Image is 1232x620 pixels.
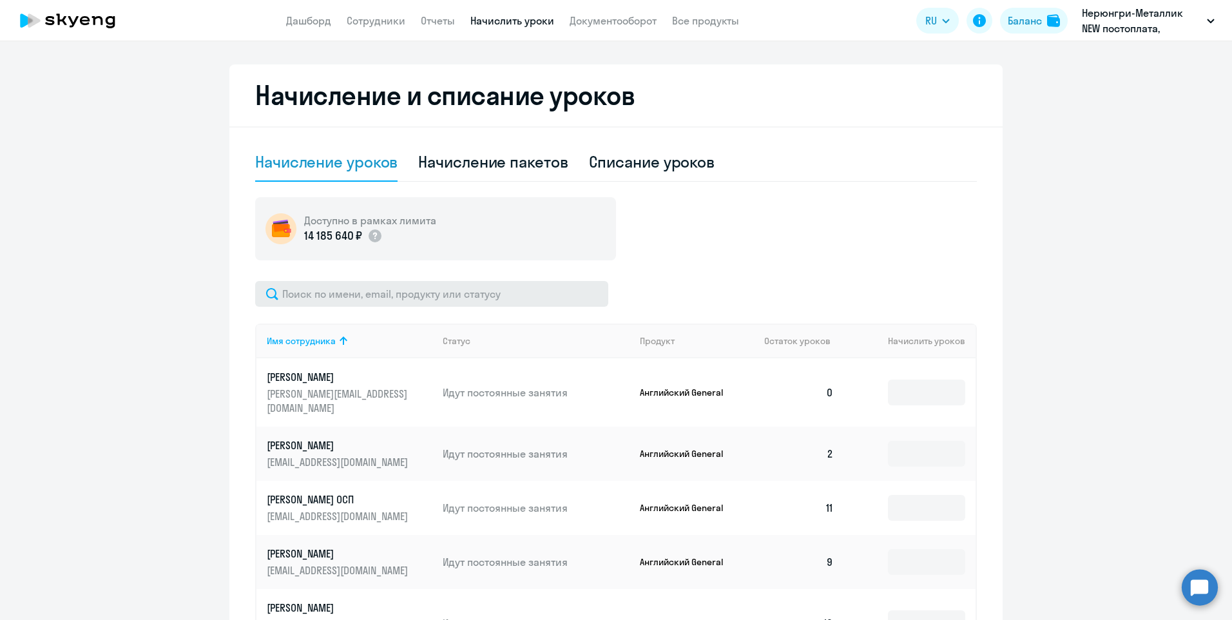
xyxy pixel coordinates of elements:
[267,370,432,415] a: [PERSON_NAME][PERSON_NAME][EMAIL_ADDRESS][DOMAIN_NAME]
[640,335,675,347] div: Продукт
[764,335,844,347] div: Остаток уроков
[255,151,398,172] div: Начисление уроков
[640,556,736,568] p: Английский General
[267,335,336,347] div: Имя сотрудника
[764,335,831,347] span: Остаток уроков
[916,8,959,34] button: RU
[589,151,715,172] div: Списание уроков
[347,14,405,27] a: Сотрудники
[267,547,411,561] p: [PERSON_NAME]
[925,13,937,28] span: RU
[1008,13,1042,28] div: Баланс
[267,370,411,384] p: [PERSON_NAME]
[265,213,296,244] img: wallet-circle.png
[640,502,736,514] p: Английский General
[286,14,331,27] a: Дашборд
[267,492,432,523] a: [PERSON_NAME] ОСП[EMAIL_ADDRESS][DOMAIN_NAME]
[640,335,755,347] div: Продукт
[267,547,432,577] a: [PERSON_NAME][EMAIL_ADDRESS][DOMAIN_NAME]
[443,555,630,569] p: Идут постоянные занятия
[844,324,976,358] th: Начислить уроков
[1000,8,1068,34] button: Балансbalance
[443,501,630,515] p: Идут постоянные занятия
[1047,14,1060,27] img: balance
[1082,5,1202,36] p: Нерюнгри-Металлик NEW постоплата, НОРДГОЛД МЕНЕДЖМЕНТ, ООО
[570,14,657,27] a: Документооборот
[443,447,630,461] p: Идут постоянные занятия
[672,14,739,27] a: Все продукты
[255,80,977,111] h2: Начисление и списание уроков
[255,281,608,307] input: Поиск по имени, email, продукту или статусу
[640,387,736,398] p: Английский General
[1075,5,1221,36] button: Нерюнгри-Металлик NEW постоплата, НОРДГОЛД МЕНЕДЖМЕНТ, ООО
[267,509,411,523] p: [EMAIL_ADDRESS][DOMAIN_NAME]
[267,601,411,615] p: [PERSON_NAME]
[267,563,411,577] p: [EMAIL_ADDRESS][DOMAIN_NAME]
[304,228,362,244] p: 14 185 640 ₽
[267,438,432,469] a: [PERSON_NAME][EMAIL_ADDRESS][DOMAIN_NAME]
[304,213,436,228] h5: Доступно в рамках лимита
[418,151,568,172] div: Начисление пакетов
[267,335,432,347] div: Имя сотрудника
[421,14,455,27] a: Отчеты
[754,358,844,427] td: 0
[267,455,411,469] p: [EMAIL_ADDRESS][DOMAIN_NAME]
[640,448,736,460] p: Английский General
[267,492,411,507] p: [PERSON_NAME] ОСП
[267,387,411,415] p: [PERSON_NAME][EMAIL_ADDRESS][DOMAIN_NAME]
[470,14,554,27] a: Начислить уроки
[754,535,844,589] td: 9
[443,335,630,347] div: Статус
[443,335,470,347] div: Статус
[267,438,411,452] p: [PERSON_NAME]
[443,385,630,400] p: Идут постоянные занятия
[754,427,844,481] td: 2
[754,481,844,535] td: 11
